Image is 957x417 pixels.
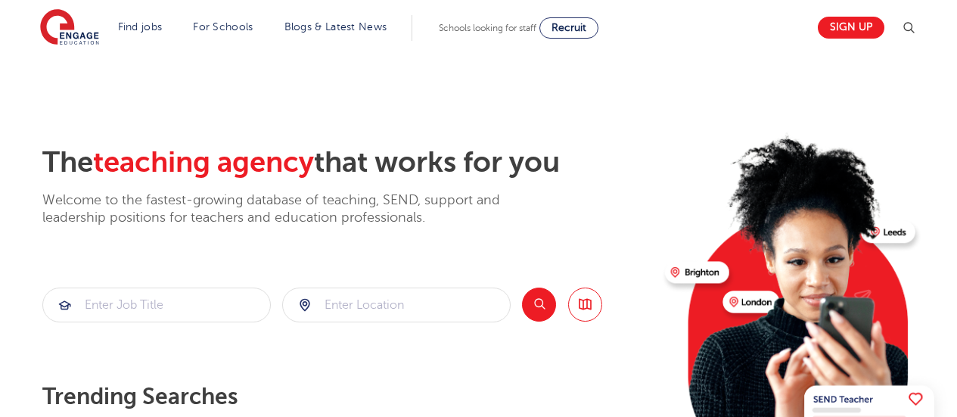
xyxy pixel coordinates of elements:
p: Welcome to the fastest-growing database of teaching, SEND, support and leadership positions for t... [42,191,542,227]
div: Submit [42,288,271,322]
h2: The that works for you [42,145,653,180]
img: Engage Education [40,9,99,47]
span: Recruit [552,22,586,33]
a: Find jobs [118,21,163,33]
input: Submit [283,288,510,322]
input: Submit [43,288,270,322]
p: Trending searches [42,383,653,410]
div: Submit [282,288,511,322]
a: Sign up [818,17,884,39]
a: For Schools [193,21,253,33]
span: Schools looking for staff [439,23,536,33]
span: teaching agency [93,146,314,179]
a: Recruit [539,17,598,39]
a: Blogs & Latest News [284,21,387,33]
button: Search [522,288,556,322]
